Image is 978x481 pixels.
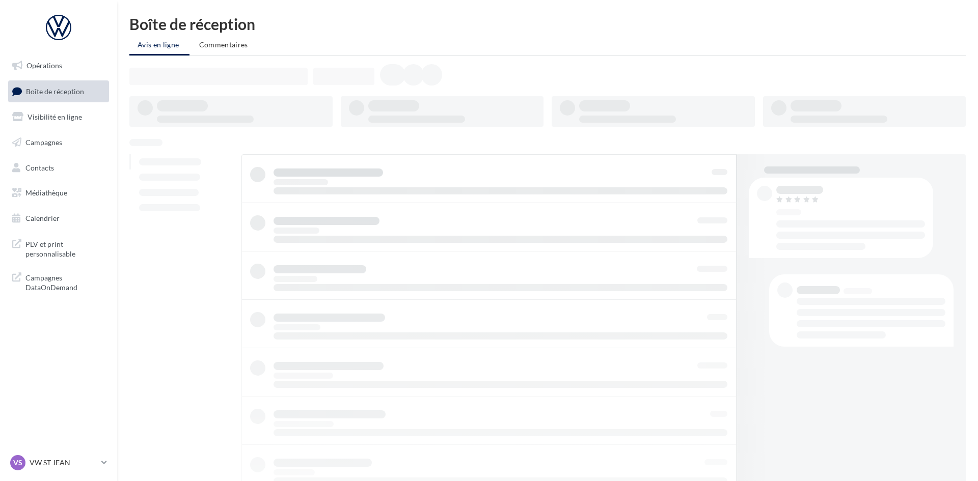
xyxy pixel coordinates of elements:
[6,208,111,229] a: Calendrier
[6,182,111,204] a: Médiathèque
[8,453,109,472] a: VS VW ST JEAN
[6,55,111,76] a: Opérations
[26,87,84,95] span: Boîte de réception
[25,138,62,147] span: Campagnes
[26,61,62,70] span: Opérations
[25,188,67,197] span: Médiathèque
[6,80,111,102] a: Boîte de réception
[30,458,97,468] p: VW ST JEAN
[6,233,111,263] a: PLV et print personnalisable
[28,112,82,121] span: Visibilité en ligne
[6,132,111,153] a: Campagnes
[199,40,248,49] span: Commentaires
[25,271,105,293] span: Campagnes DataOnDemand
[6,157,111,179] a: Contacts
[129,16,966,32] div: Boîte de réception
[25,163,54,172] span: Contacts
[13,458,22,468] span: VS
[25,237,105,259] span: PLV et print personnalisable
[6,106,111,128] a: Visibilité en ligne
[6,267,111,297] a: Campagnes DataOnDemand
[25,214,60,222] span: Calendrier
